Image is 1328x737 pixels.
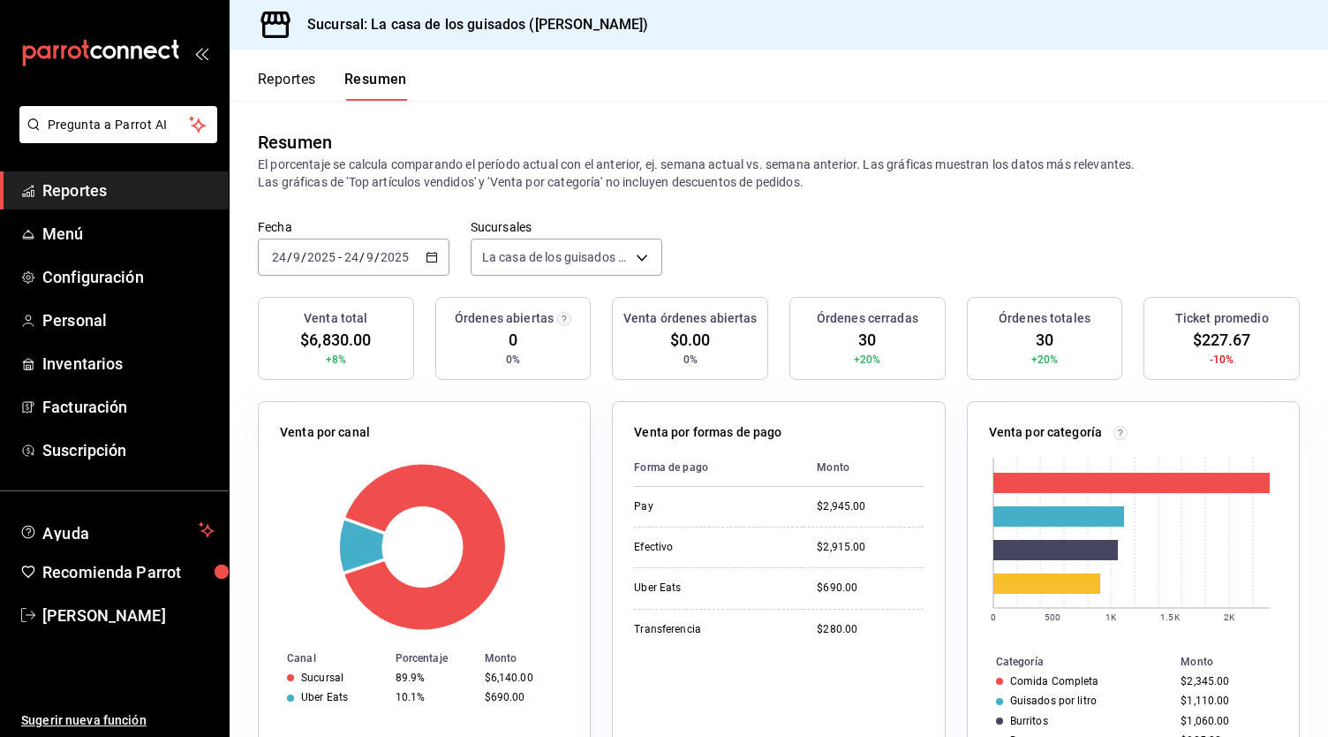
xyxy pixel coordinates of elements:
text: 0 [991,612,996,622]
span: Ayuda [42,520,192,541]
span: / [374,250,380,264]
button: Reportes [258,71,316,101]
th: Canal [259,649,389,668]
div: Transferencia [634,622,788,637]
div: Resumen [258,129,332,156]
span: 0 [509,328,517,352]
span: -10% [1210,352,1234,368]
span: / [287,250,292,264]
label: Sucursales [471,221,662,233]
span: - [338,250,342,264]
div: $6,140.00 [485,672,562,684]
h3: Venta total [304,309,367,328]
h3: Órdenes abiertas [455,309,554,328]
span: / [301,250,306,264]
th: Porcentaje [389,649,478,668]
span: Suscripción [42,438,215,462]
text: 1.5K [1160,612,1180,622]
span: Configuración [42,265,215,289]
div: $2,945.00 [817,499,923,514]
th: Forma de pago [634,449,803,487]
span: $6,830.00 [300,328,371,352]
span: Menú [42,222,215,246]
div: 10.1% [396,691,471,703]
span: Reportes [42,179,215,202]
span: 0% [506,352,520,368]
span: +20% [1031,352,1059,368]
span: / [359,250,365,264]
span: +8% [326,352,346,368]
div: Comida Completa [1010,675,1099,688]
span: La casa de los guisados ([PERSON_NAME]) [482,248,630,266]
input: -- [292,250,301,264]
div: Uber Eats [634,581,788,596]
h3: Órdenes totales [999,309,1090,328]
div: 89.9% [396,672,471,684]
span: Recomienda Parrot [42,560,215,584]
button: Resumen [344,71,407,101]
label: Fecha [258,221,449,233]
div: $2,345.00 [1181,675,1271,688]
th: Monto [803,449,923,487]
div: Pay [634,499,788,514]
p: Venta por formas de pago [634,423,781,442]
span: 0% [683,352,698,368]
span: Personal [42,308,215,332]
span: [PERSON_NAME] [42,604,215,627]
div: $2,915.00 [817,540,923,555]
div: $1,110.00 [1181,695,1271,707]
input: ---- [380,250,410,264]
div: Burritos [1010,715,1048,727]
span: $227.67 [1193,328,1251,352]
span: 30 [858,328,876,352]
span: Pregunta a Parrot AI [48,116,190,134]
p: Venta por canal [280,423,370,442]
h3: Órdenes cerradas [817,309,918,328]
span: $0.00 [670,328,711,352]
button: Pregunta a Parrot AI [19,106,217,143]
span: +20% [854,352,881,368]
text: 1K [1105,612,1117,622]
div: $1,060.00 [1181,715,1271,727]
div: Guisados por litro [1010,695,1097,707]
th: Monto [1173,652,1299,672]
h3: Venta órdenes abiertas [623,309,758,328]
span: 30 [1036,328,1053,352]
span: Inventarios [42,352,215,376]
div: $280.00 [817,622,923,637]
button: open_drawer_menu [194,46,208,60]
h3: Ticket promedio [1175,309,1269,328]
div: Sucursal [301,672,343,684]
input: -- [343,250,359,264]
span: Sugerir nueva función [21,711,215,730]
th: Categoría [968,652,1174,672]
a: Pregunta a Parrot AI [12,128,217,147]
p: Venta por categoría [989,423,1103,442]
div: Uber Eats [301,691,348,703]
input: -- [366,250,374,264]
div: $690.00 [817,581,923,596]
input: ---- [306,250,336,264]
div: navigation tabs [258,71,407,101]
th: Monto [478,649,591,668]
p: El porcentaje se calcula comparando el período actual con el anterior, ej. semana actual vs. sema... [258,156,1300,191]
text: 500 [1044,612,1060,622]
input: -- [271,250,287,264]
span: Facturación [42,395,215,419]
div: $690.00 [485,691,562,703]
h3: Sucursal: La casa de los guisados ([PERSON_NAME]) [293,14,648,35]
text: 2K [1224,612,1235,622]
div: Efectivo [634,540,788,555]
